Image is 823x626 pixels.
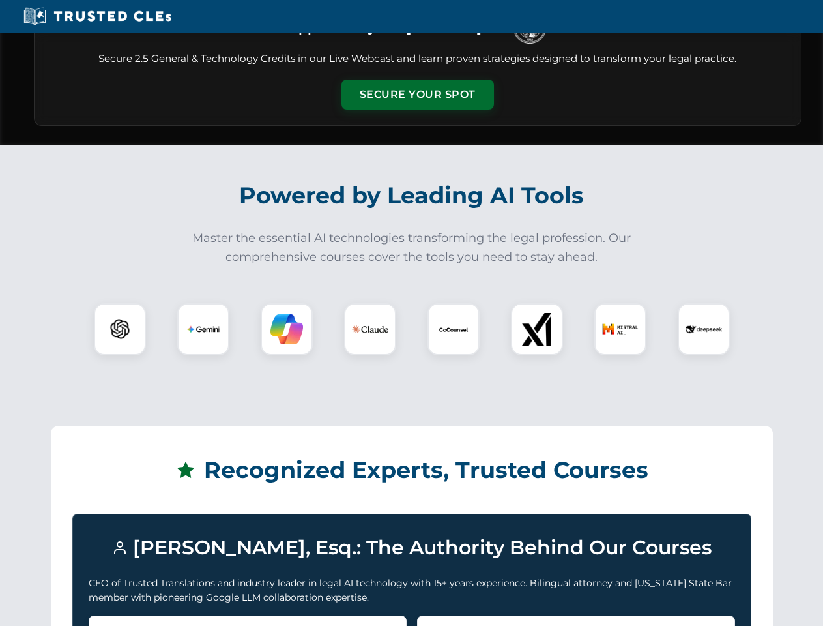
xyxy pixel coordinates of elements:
[341,80,494,110] button: Secure Your Spot
[352,311,388,348] img: Claude Logo
[594,303,646,355] div: Mistral AI
[89,530,735,565] h3: [PERSON_NAME], Esq.: The Authority Behind Our Courses
[602,311,639,348] img: Mistral AI Logo
[51,173,773,218] h2: Powered by Leading AI Tools
[20,7,175,26] img: Trusted CLEs
[184,229,640,267] p: Master the essential AI technologies transforming the legal profession. Our comprehensive courses...
[94,303,146,355] div: ChatGPT
[261,303,313,355] div: Copilot
[511,303,563,355] div: xAI
[72,447,751,493] h2: Recognized Experts, Trusted Courses
[678,303,730,355] div: DeepSeek
[89,576,735,605] p: CEO of Trusted Translations and industry leader in legal AI technology with 15+ years experience....
[177,303,229,355] div: Gemini
[521,313,553,346] img: xAI Logo
[50,52,785,67] p: Secure 2.5 General & Technology Credits in our Live Webcast and learn proven strategies designed ...
[187,313,220,346] img: Gemini Logo
[344,303,396,355] div: Claude
[427,303,480,355] div: CoCounsel
[101,310,139,348] img: ChatGPT Logo
[437,313,470,346] img: CoCounsel Logo
[270,313,303,346] img: Copilot Logo
[686,311,722,348] img: DeepSeek Logo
